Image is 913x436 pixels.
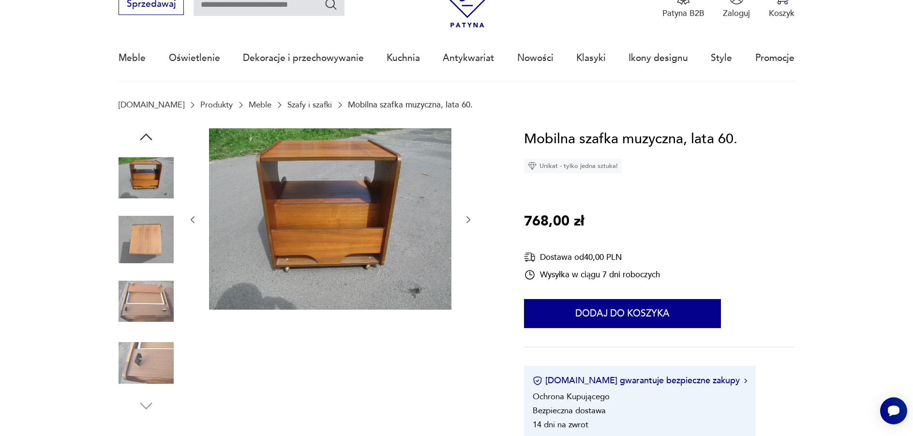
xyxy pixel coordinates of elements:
[524,128,737,150] h1: Mobilna szafka muzyczna, lata 60.
[524,299,721,328] button: Dodaj do koszyka
[517,36,554,80] a: Nowości
[524,251,536,263] img: Ikona dostawy
[119,335,174,391] img: Zdjęcie produktu Mobilna szafka muzyczna, lata 60.
[533,405,606,416] li: Bezpieczna dostawa
[528,162,537,170] img: Ikona diamentu
[524,159,622,173] div: Unikat - tylko jedna sztuka!
[524,210,584,233] p: 768,00 zł
[533,376,542,386] img: Ikona certyfikatu
[119,150,174,206] img: Zdjęcie produktu Mobilna szafka muzyczna, lata 60.
[744,378,747,383] img: Ikona strzałki w prawo
[533,375,747,387] button: [DOMAIN_NAME] gwarantuje bezpieczne zakupy
[629,36,688,80] a: Ikony designu
[243,36,364,80] a: Dekoracje i przechowywanie
[169,36,220,80] a: Oświetlenie
[249,100,271,109] a: Meble
[119,1,184,9] a: Sprzedawaj
[387,36,420,80] a: Kuchnia
[119,100,184,109] a: [DOMAIN_NAME]
[348,100,473,109] p: Mobilna szafka muzyczna, lata 60.
[119,212,174,267] img: Zdjęcie produktu Mobilna szafka muzyczna, lata 60.
[287,100,332,109] a: Szafy i szafki
[524,269,660,281] div: Wysyłka w ciągu 7 dni roboczych
[209,128,451,310] img: Zdjęcie produktu Mobilna szafka muzyczna, lata 60.
[119,274,174,329] img: Zdjęcie produktu Mobilna szafka muzyczna, lata 60.
[662,8,704,19] p: Patyna B2B
[769,8,794,19] p: Koszyk
[200,100,233,109] a: Produkty
[723,8,750,19] p: Zaloguj
[524,251,660,263] div: Dostawa od 40,00 PLN
[533,391,610,402] li: Ochrona Kupującego
[533,419,588,430] li: 14 dni na zwrot
[443,36,494,80] a: Antykwariat
[576,36,606,80] a: Klasyki
[119,36,146,80] a: Meble
[711,36,732,80] a: Style
[880,397,907,424] iframe: Smartsupp widget button
[755,36,794,80] a: Promocje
